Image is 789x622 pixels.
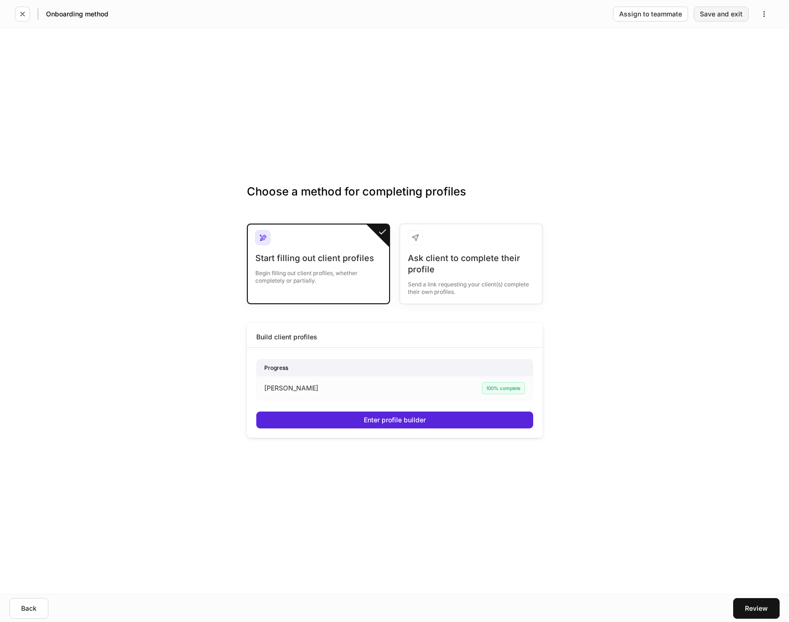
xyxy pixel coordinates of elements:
div: Progress [257,360,533,376]
div: 100% complete [482,382,525,394]
h3: Choose a method for completing profiles [247,184,543,214]
div: Save and exit [700,11,743,17]
p: [PERSON_NAME] [264,383,318,393]
div: Review [745,605,768,612]
div: Build client profiles [256,332,317,342]
div: Start filling out client profiles [255,253,382,264]
div: Enter profile builder [364,417,426,423]
div: Assign to teammate [619,11,682,17]
button: Save and exit [694,7,749,22]
div: Ask client to complete their profile [408,253,534,275]
div: Begin filling out client profiles, whether completely or partially. [255,264,382,285]
button: Back [9,598,48,619]
button: Enter profile builder [256,412,533,428]
h5: Onboarding method [46,9,108,19]
button: Assign to teammate [613,7,688,22]
div: Back [21,605,37,612]
button: Review [733,598,780,619]
div: Send a link requesting your client(s) complete their own profiles. [408,275,534,296]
